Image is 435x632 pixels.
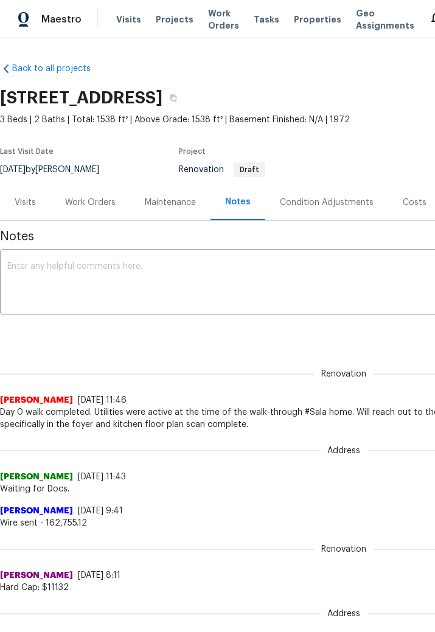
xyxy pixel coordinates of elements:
[280,196,374,209] div: Condition Adjustments
[314,543,374,555] span: Renovation
[78,571,120,580] span: [DATE] 8:11
[78,507,123,515] span: [DATE] 9:41
[145,196,196,209] div: Maintenance
[179,148,206,155] span: Project
[235,166,264,173] span: Draft
[116,13,141,26] span: Visits
[320,445,367,457] span: Address
[356,7,414,32] span: Geo Assignments
[254,15,279,24] span: Tasks
[403,196,426,209] div: Costs
[65,196,116,209] div: Work Orders
[78,473,126,481] span: [DATE] 11:43
[78,396,127,405] span: [DATE] 11:46
[225,196,251,208] div: Notes
[320,608,367,620] span: Address
[179,165,265,174] span: Renovation
[162,87,184,109] button: Copy Address
[15,196,36,209] div: Visits
[208,7,239,32] span: Work Orders
[294,13,341,26] span: Properties
[314,368,374,380] span: Renovation
[41,13,82,26] span: Maestro
[156,13,193,26] span: Projects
